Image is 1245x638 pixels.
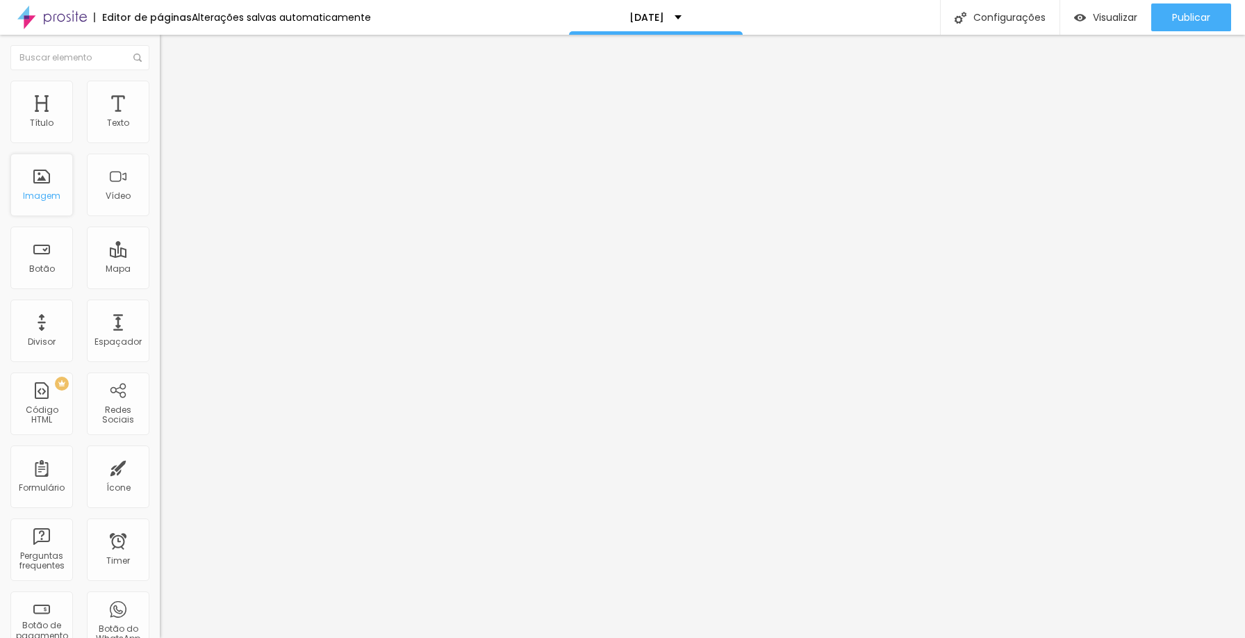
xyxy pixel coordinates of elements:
[107,118,129,128] div: Texto
[1151,3,1231,31] button: Publicar
[14,551,69,571] div: Perguntas frequentes
[30,118,53,128] div: Título
[106,556,130,566] div: Timer
[14,405,69,425] div: Código HTML
[133,54,142,62] img: Icone
[106,264,131,274] div: Mapa
[28,337,56,347] div: Divisor
[94,13,192,22] div: Editor de páginas
[106,483,131,493] div: Ícone
[106,191,131,201] div: Vídeo
[1172,12,1210,23] span: Publicar
[94,337,142,347] div: Espaçador
[1074,12,1086,24] img: view-1.svg
[19,483,65,493] div: Formulário
[10,45,149,70] input: Buscar elemento
[955,12,966,24] img: Icone
[1060,3,1151,31] button: Visualizar
[90,405,145,425] div: Redes Sociais
[1093,12,1137,23] span: Visualizar
[29,264,55,274] div: Botão
[629,13,664,22] p: [DATE]
[23,191,60,201] div: Imagem
[192,13,371,22] div: Alterações salvas automaticamente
